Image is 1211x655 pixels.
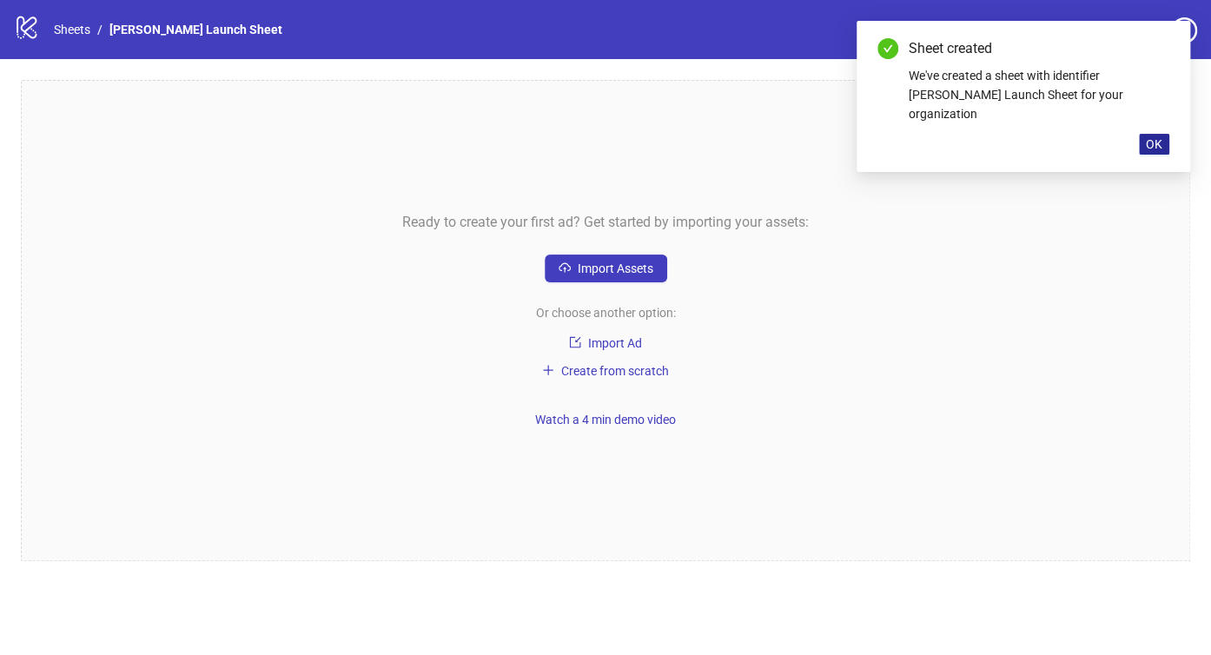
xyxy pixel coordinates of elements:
[588,336,642,350] span: Import Ad
[535,361,676,381] button: Create from scratch
[528,409,683,430] button: Watch a 4 min demo video
[559,261,571,274] span: cloud-upload
[542,364,554,376] span: plus
[1146,137,1162,151] span: OK
[402,211,809,233] span: Ready to create your first ad? Get started by importing your assets:
[1139,134,1169,155] button: OK
[50,20,94,39] a: Sheets
[545,333,666,354] button: Import Ad
[561,364,669,378] span: Create from scratch
[1073,17,1164,45] a: Settings
[877,38,898,59] span: check-circle
[909,38,1169,59] div: Sheet created
[1171,17,1197,43] span: question-circle
[106,20,286,39] a: [PERSON_NAME] Launch Sheet
[909,66,1169,123] div: We've created a sheet with identifier [PERSON_NAME] Launch Sheet for your organization
[545,255,667,282] button: Import Assets
[97,20,103,39] li: /
[578,261,653,275] span: Import Assets
[536,303,676,322] span: Or choose another option:
[535,413,676,427] span: Watch a 4 min demo video
[569,336,581,348] span: import
[1150,38,1169,57] a: Close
